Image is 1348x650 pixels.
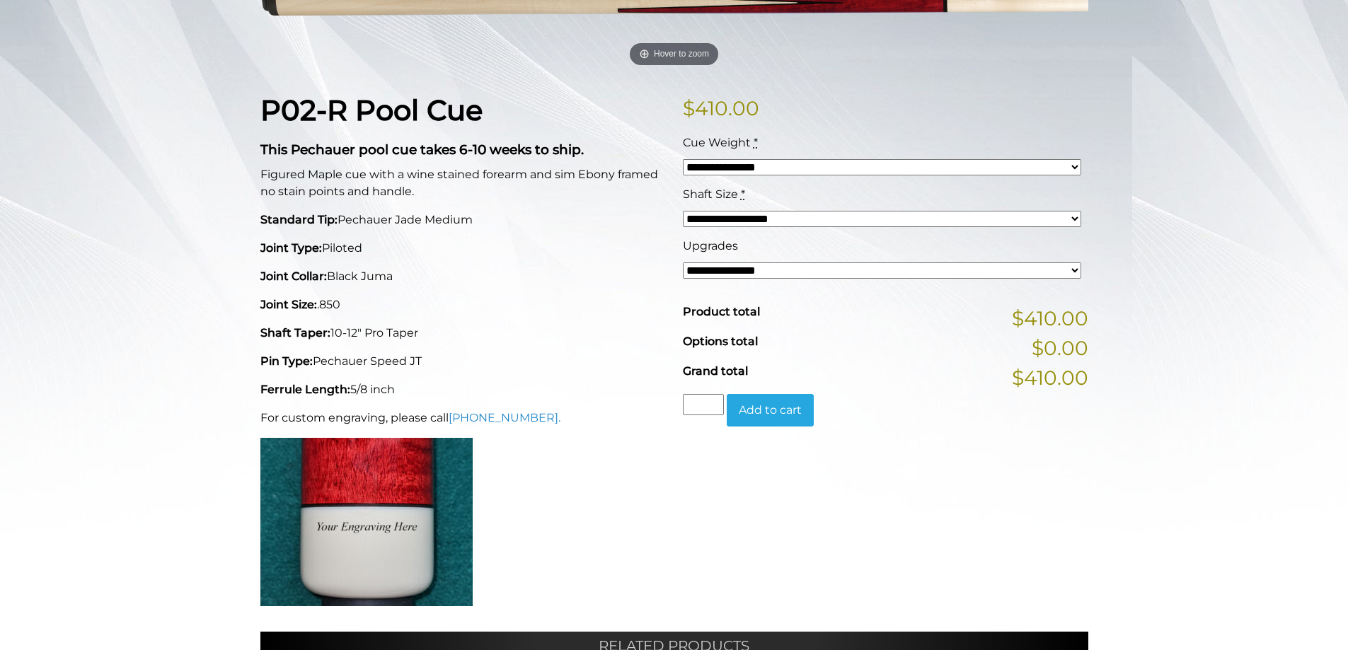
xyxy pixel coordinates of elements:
[260,141,584,158] strong: This Pechauer pool cue takes 6-10 weeks to ship.
[260,268,666,285] p: Black Juma
[727,394,814,426] button: Add to cart
[260,353,666,370] p: Pechauer Speed JT
[260,241,322,255] strong: Joint Type:
[741,187,745,201] abbr: required
[683,305,760,318] span: Product total
[683,187,738,201] span: Shaft Size
[260,166,666,200] p: Figured Maple cue with a wine stained forearm and sim Ebony framed no stain points and handle.
[260,213,338,226] strong: Standard Tip:
[683,96,695,120] span: $
[260,325,666,342] p: 10-12" Pro Taper
[260,381,666,398] p: 5/8 inch
[1012,363,1088,393] span: $410.00
[260,269,327,283] strong: Joint Collar:
[260,240,666,257] p: Piloted
[260,383,350,396] strong: Ferrule Length:
[449,411,560,424] a: [PHONE_NUMBER].
[260,93,483,127] strong: P02-R Pool Cue
[260,410,666,426] p: For custom engraving, please call
[683,394,724,415] input: Product quantity
[683,364,748,378] span: Grand total
[260,296,666,313] p: .850
[754,136,758,149] abbr: required
[260,211,666,228] p: Pechauer Jade Medium
[683,136,751,149] span: Cue Weight
[260,298,317,311] strong: Joint Size:
[683,96,759,120] bdi: 410.00
[1032,333,1088,363] span: $0.00
[683,239,738,253] span: Upgrades
[260,326,330,339] strong: Shaft Taper:
[1012,303,1088,333] span: $410.00
[683,335,758,348] span: Options total
[260,354,313,368] strong: Pin Type:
